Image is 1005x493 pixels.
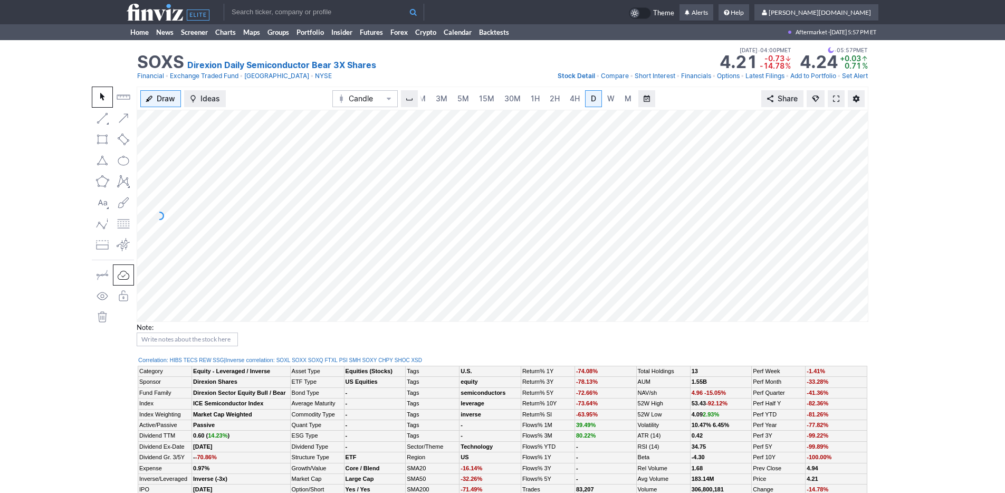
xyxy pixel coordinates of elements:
[264,24,293,40] a: Groups
[461,390,505,396] a: semiconductors
[193,400,263,406] b: ICE Semiconductor Index
[139,454,185,460] a: Dividend Gr. 3/5Y
[807,476,818,482] b: 4.21
[440,24,475,40] a: Calendar
[752,387,806,398] td: Perf Quarter
[346,368,393,374] b: Equities (Stocks)
[387,24,411,40] a: Forex
[193,443,212,450] a: [DATE]
[138,356,224,365] div: :
[461,411,481,418] b: inverse
[193,378,237,385] b: Direxion Shares
[139,432,175,439] a: Dividend TTM
[395,357,410,364] a: SHOC
[576,465,578,471] b: -
[692,400,728,406] b: 53.43
[406,377,460,387] td: Tags
[378,357,393,364] a: CHPY
[807,378,828,385] span: -33.28%
[752,452,806,463] td: Perf 10Y
[717,71,740,81] a: Options
[193,411,252,418] b: Market Cap Weighted
[785,61,791,70] span: %
[170,71,238,81] a: Exchange Traded Fund
[346,400,348,406] b: -
[712,71,716,81] span: •
[461,400,484,406] a: leverage
[461,368,472,374] b: U.S.
[406,399,460,409] td: Tags
[346,390,348,396] b: -
[596,71,600,81] span: •
[764,54,784,63] span: -0.73
[92,264,113,286] button: Drawing mode: Single
[457,94,469,103] span: 5M
[521,473,575,484] td: Flows% 5Y
[92,108,113,129] button: Line
[576,422,596,428] span: 39.49%
[138,399,192,409] td: Index
[346,378,378,385] b: US Equities
[545,90,564,107] a: 2H
[837,71,841,81] span: •
[752,473,806,484] td: Price
[638,90,655,107] button: Range
[576,390,598,396] span: -72.66%
[406,452,460,463] td: Region
[629,7,674,19] a: Theme
[636,473,690,484] td: Avg Volume
[92,150,113,171] button: Triangle
[213,357,224,364] a: SSG
[461,476,482,482] span: -32.26%
[576,411,598,418] span: -63.95%
[187,59,376,71] a: Direxion Daily Semiconductor Bear 3X Shares
[521,377,575,387] td: Return% 3Y
[92,171,113,192] button: Polygon
[293,24,328,40] a: Portfolio
[636,409,690,420] td: 52W Low
[193,422,215,428] b: Passive
[828,45,868,55] span: 05:57PM ET
[453,90,474,107] a: 5M
[576,486,594,492] b: 83,207
[92,213,113,234] button: Elliott waves
[796,24,830,40] span: Aftermarket ·
[607,94,615,103] span: W
[636,377,690,387] td: AUM
[760,61,784,70] span: -14.78
[602,90,619,107] a: W
[290,377,344,387] td: ETF Type
[290,387,344,398] td: Bond Type
[240,24,264,40] a: Maps
[842,71,868,81] a: Set Alert
[137,54,184,71] h1: SOXS
[138,387,192,398] td: Fund Family
[138,366,192,377] td: Category
[531,94,540,103] span: 1H
[406,409,460,420] td: Tags
[720,54,758,71] strong: 4.21
[807,368,825,374] span: -1.41%
[807,90,825,107] button: Explore new features
[636,431,690,441] td: ATR (14)
[745,72,784,80] span: Latest Filings
[139,443,185,450] a: Dividend Ex-Date
[761,90,803,107] button: Share
[570,94,580,103] span: 4H
[692,378,707,385] b: 1.55B
[807,486,828,492] span: -14.78%
[521,409,575,420] td: Return% SI
[521,431,575,441] td: Flows% 3M
[752,441,806,452] td: Perf 5Y
[692,476,714,482] b: 183.14M
[807,454,831,460] span: -100.00%
[636,387,690,398] td: NAV/sh
[830,24,876,40] span: [DATE] 5:57 PM ET
[127,24,152,40] a: Home
[290,399,344,409] td: Average Maturity
[415,94,426,103] span: 1M
[845,61,861,70] span: 0.71
[521,420,575,430] td: Flows% 1M
[807,443,828,450] span: -99.89%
